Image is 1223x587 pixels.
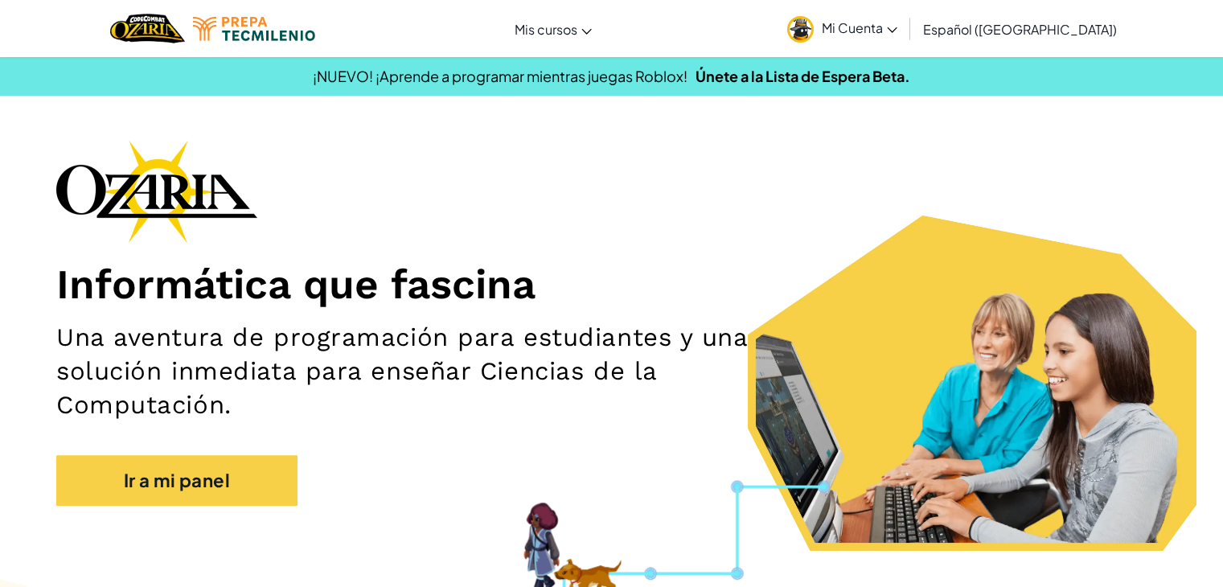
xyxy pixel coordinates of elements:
img: Tecmilenio logo [193,17,315,41]
span: ¡NUEVO! ¡Aprende a programar mientras juegas Roblox! [313,67,687,85]
h1: Informática que fascina [56,259,1167,309]
a: Español ([GEOGRAPHIC_DATA]) [915,7,1125,51]
img: Home [110,12,185,45]
span: Español ([GEOGRAPHIC_DATA]) [923,21,1117,38]
img: Ozaria branding logo [56,140,257,243]
span: Mi Cuenta [822,19,897,36]
a: Ir a mi panel [56,455,298,506]
a: Mis cursos [507,7,600,51]
a: Ozaria by CodeCombat logo [110,12,185,45]
a: Únete a la Lista de Espera Beta. [696,67,910,85]
a: Mi Cuenta [779,3,905,54]
img: avatar [787,16,814,43]
h2: Una aventura de programación para estudiantes y una solución inmediata para enseñar Ciencias de l... [56,321,800,423]
span: Mis cursos [515,21,577,38]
